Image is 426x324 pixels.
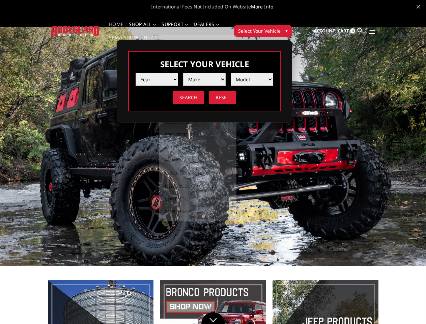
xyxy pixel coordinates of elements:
[314,28,335,34] span: Account
[350,28,355,33] span: 0
[162,154,234,167] a: MAP Policy
[162,167,234,180] a: Check Order Status
[129,22,156,35] a: shop all
[162,205,234,218] a: Employment
[338,28,349,34] span: Cart
[251,3,273,10] a: More Info
[314,22,335,40] a: Account
[162,180,234,192] a: New Product Wait List
[162,192,234,205] a: Contact Us
[136,73,178,86] select: Please select the value from list.
[162,38,234,51] a: FAQ
[395,154,402,164] button: 4 of 5
[238,27,281,34] span: Select Your Vehicle
[136,58,273,70] h3: Select Your Vehicle
[183,73,226,86] select: Please select the value from list.
[285,27,288,34] span: ▾
[234,25,292,37] button: Select Your Vehicle
[395,121,402,132] button: 1 of 5
[162,128,234,141] a: Sponsorship
[338,22,355,40] a: Cart 0
[395,164,402,175] button: 5 of 5
[162,141,234,154] a: Check Lead Time
[395,143,402,154] button: 3 of 5
[395,132,402,143] button: 2 of 5
[109,22,123,35] a: Home
[51,26,100,35] img: BODYGUARD BUMPERS
[144,35,158,48] a: News
[173,91,204,104] input: Search
[209,91,236,104] input: Reset
[194,22,219,35] a: Dealers
[162,22,188,35] a: Support
[109,35,138,48] a: SEMA Show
